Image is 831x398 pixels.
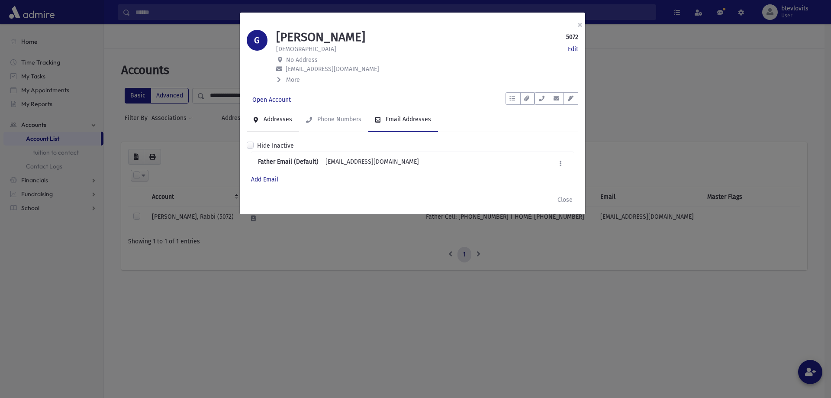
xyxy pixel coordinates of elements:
a: Edit [568,45,578,54]
label: Hide Inactive [257,141,294,150]
p: [DEMOGRAPHIC_DATA] [276,45,336,54]
div: G [247,30,267,51]
span: More [286,76,300,84]
div: [EMAIL_ADDRESS][DOMAIN_NAME] [258,157,419,170]
div: Addresses [262,116,292,123]
button: Close [552,192,578,207]
span: [EMAIL_ADDRESS][DOMAIN_NAME] [286,65,379,73]
strong: 5072 [566,32,578,42]
h1: [PERSON_NAME] [276,30,365,45]
a: Addresses [247,108,299,132]
b: Father Email (Default) [258,158,319,165]
button: More [276,75,301,84]
a: Open Account [247,92,296,108]
a: Email Addresses [368,108,438,132]
div: Email Addresses [384,116,431,123]
a: Phone Numbers [299,108,368,132]
button: × [570,13,589,37]
a: Add Email [251,176,278,183]
div: Phone Numbers [316,116,361,123]
span: No Address [286,56,318,64]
